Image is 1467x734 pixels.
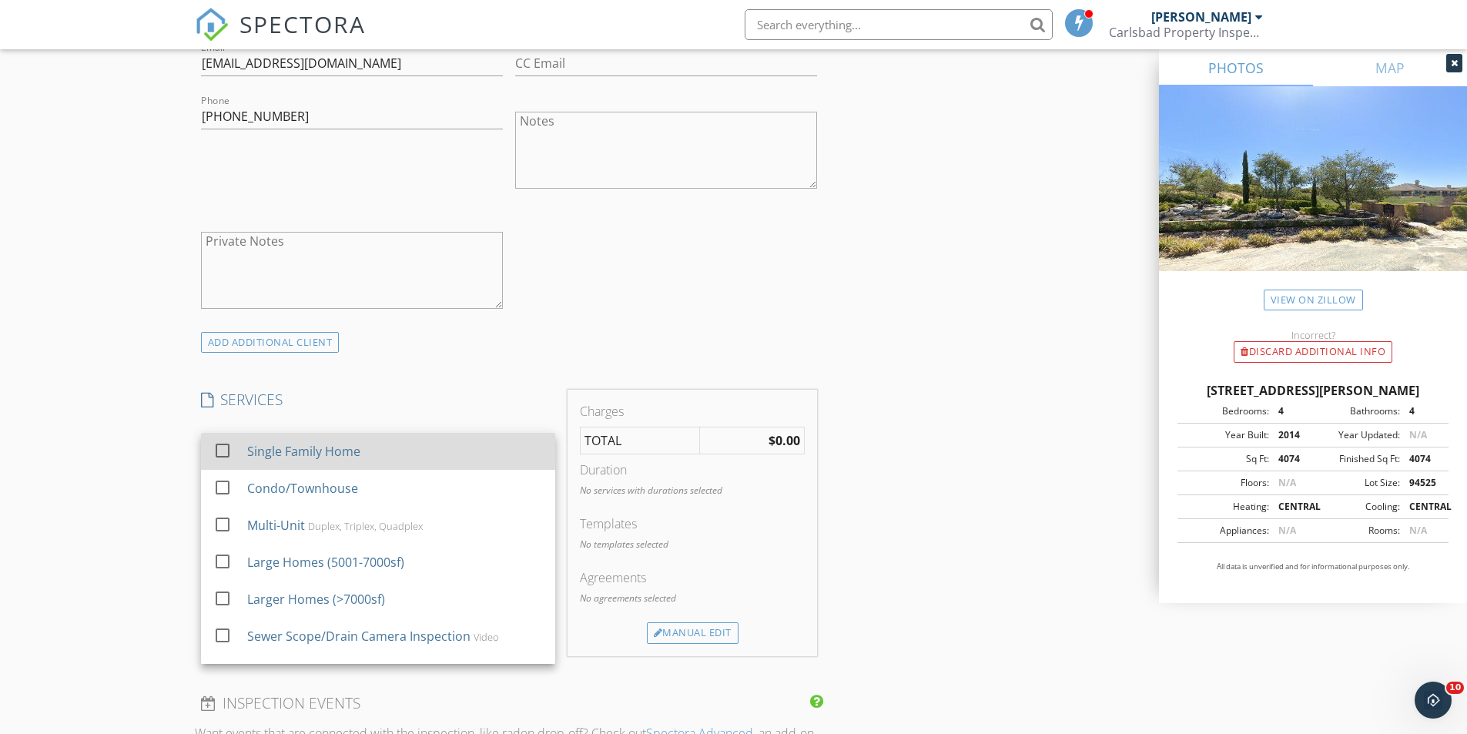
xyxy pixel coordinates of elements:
[580,402,805,421] div: Charges
[1177,561,1449,572] p: All data is unverified and for informational purposes only.
[1151,9,1251,25] div: [PERSON_NAME]
[1409,428,1427,441] span: N/A
[1182,524,1269,538] div: Appliances:
[1177,381,1449,400] div: [STREET_ADDRESS][PERSON_NAME]
[201,390,555,410] h4: SERVICES
[1313,524,1400,538] div: Rooms:
[1313,404,1400,418] div: Bathrooms:
[307,520,422,532] div: Duplex, Triplex, Quadplex
[246,442,360,461] div: Single Family Home
[1182,452,1269,466] div: Sq Ft:
[647,622,739,644] div: Manual Edit
[1313,476,1400,490] div: Lot Size:
[1269,428,1313,442] div: 2014
[580,427,699,454] td: TOTAL
[1400,452,1444,466] div: 4074
[1159,86,1467,308] img: streetview
[580,484,805,498] p: No services with durations selected
[1313,49,1467,86] a: MAP
[769,432,800,449] strong: $0.00
[1400,476,1444,490] div: 94525
[1313,500,1400,514] div: Cooling:
[1264,290,1363,310] a: View on Zillow
[246,479,357,498] div: Condo/Townhouse
[1278,524,1296,537] span: N/A
[201,693,818,713] h4: INSPECTION EVENTS
[580,592,805,605] p: No agreements selected
[580,514,805,533] div: Templates
[1400,404,1444,418] div: 4
[195,21,366,53] a: SPECTORA
[1182,428,1269,442] div: Year Built:
[1400,500,1444,514] div: CENTRAL
[1269,404,1313,418] div: 4
[1313,452,1400,466] div: Finished Sq Ft:
[246,516,304,535] div: Multi-Unit
[1415,682,1452,719] iframe: Intercom live chat
[1109,25,1263,40] div: Carlsbad Property Inspections
[195,8,229,42] img: The Best Home Inspection Software - Spectora
[1269,500,1313,514] div: CENTRAL
[246,590,384,608] div: Larger Homes (>7000sf)
[246,627,470,645] div: Sewer Scope/Drain Camera Inspection
[1313,428,1400,442] div: Year Updated:
[1159,49,1313,86] a: PHOTOS
[580,568,805,587] div: Agreements
[1446,682,1464,694] span: 10
[1182,404,1269,418] div: Bedrooms:
[1269,452,1313,466] div: 4074
[1159,329,1467,341] div: Incorrect?
[580,461,805,479] div: Duration
[201,332,340,353] div: ADD ADDITIONAL client
[1182,476,1269,490] div: Floors:
[239,8,366,40] span: SPECTORA
[1234,341,1392,363] div: Discard Additional info
[1182,500,1269,514] div: Heating:
[1409,524,1427,537] span: N/A
[1278,476,1296,489] span: N/A
[246,553,404,571] div: Large Homes (5001-7000sf)
[745,9,1053,40] input: Search everything...
[473,631,498,643] div: Video
[580,538,805,551] p: No templates selected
